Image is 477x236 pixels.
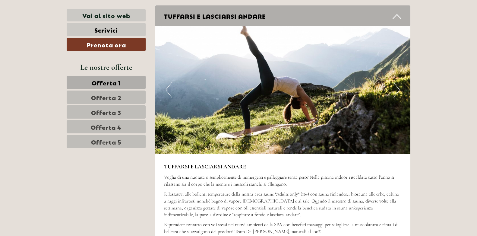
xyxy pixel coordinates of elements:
[393,82,400,97] button: Next
[91,93,122,101] span: Offerta 2
[67,62,146,73] div: Le nostre offerte
[155,5,411,26] div: TUFFARSI E LASCIARSI ANDARE
[91,137,122,146] span: Offerta 5
[9,18,81,22] div: [GEOGRAPHIC_DATA]
[166,82,172,97] button: Previous
[164,221,402,235] p: Riprendete contatto con voi stessi nei nuovi ambienti della SPA con benefici massaggi per sciogli...
[5,16,84,35] div: Buon giorno, come possiamo aiutarla?
[9,29,81,33] small: 16:32
[202,156,238,170] button: Invia
[91,123,122,131] span: Offerta 4
[91,108,121,116] span: Offerta 3
[102,5,136,15] div: mercoledì
[67,23,146,36] a: Scrivici
[164,191,402,218] p: Rilassatevi alle bollenti temperature della nostra area saune “Adults only“ (16+) con sauna finla...
[92,78,121,87] span: Offerta 1
[67,9,146,21] a: Vai al sito web
[164,163,246,170] strong: TUFFARSI E LASCIARSI ANDARE
[164,174,402,188] p: Voglia di una nuotata o semplicemente di immergersi e galleggiare senza peso? Nella piscina indoo...
[67,38,146,51] a: Prenota ora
